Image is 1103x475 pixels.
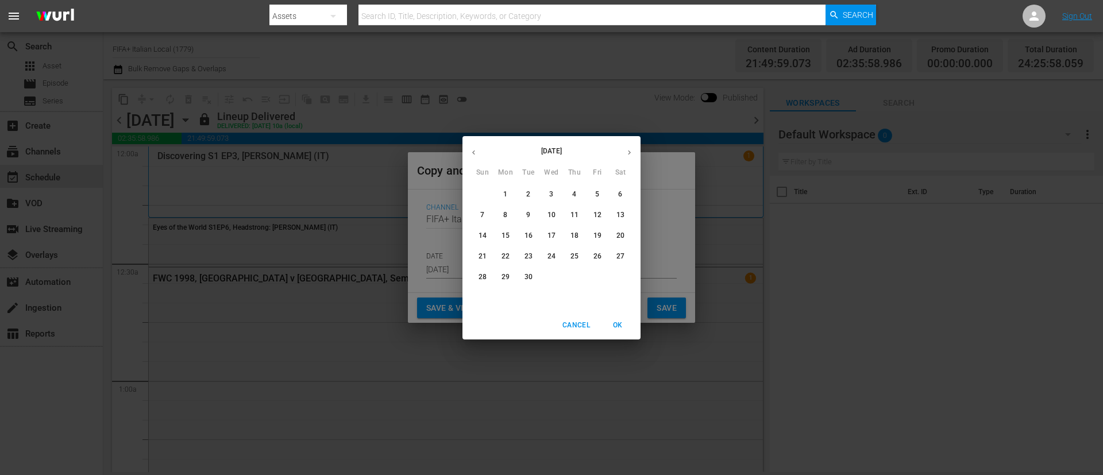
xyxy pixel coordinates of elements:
[480,210,484,220] p: 7
[610,205,631,226] button: 13
[843,5,873,25] span: Search
[562,319,590,331] span: Cancel
[593,252,601,261] p: 26
[587,226,608,246] button: 19
[547,231,556,241] p: 17
[616,252,624,261] p: 27
[587,167,608,179] span: Fri
[502,231,510,241] p: 15
[518,246,539,267] button: 23
[572,190,576,199] p: 4
[479,231,487,241] p: 14
[564,167,585,179] span: Thu
[618,190,622,199] p: 6
[541,226,562,246] button: 17
[524,231,533,241] p: 16
[479,272,487,282] p: 28
[524,272,533,282] p: 30
[28,3,83,30] img: ans4CAIJ8jUAAAAAAAAAAAAAAAAAAAAAAAAgQb4GAAAAAAAAAAAAAAAAAAAAAAAAJMjXAAAAAAAAAAAAAAAAAAAAAAAAgAT5G...
[570,210,579,220] p: 11
[502,272,510,282] p: 29
[610,226,631,246] button: 20
[7,9,21,23] span: menu
[526,210,530,220] p: 9
[593,231,601,241] p: 19
[564,184,585,205] button: 4
[472,167,493,179] span: Sun
[564,226,585,246] button: 18
[479,252,487,261] p: 21
[503,210,507,220] p: 8
[593,210,601,220] p: 12
[503,190,507,199] p: 1
[495,246,516,267] button: 22
[564,246,585,267] button: 25
[570,231,579,241] p: 18
[524,252,533,261] p: 23
[526,190,530,199] p: 2
[495,167,516,179] span: Mon
[518,205,539,226] button: 9
[518,167,539,179] span: Tue
[595,190,599,199] p: 5
[587,184,608,205] button: 5
[1062,11,1092,21] a: Sign Out
[495,226,516,246] button: 15
[547,210,556,220] p: 10
[518,184,539,205] button: 2
[485,146,618,156] p: [DATE]
[541,246,562,267] button: 24
[472,226,493,246] button: 14
[518,226,539,246] button: 16
[549,190,553,199] p: 3
[610,246,631,267] button: 27
[495,267,516,288] button: 29
[495,184,516,205] button: 1
[570,252,579,261] p: 25
[518,267,539,288] button: 30
[541,184,562,205] button: 3
[564,205,585,226] button: 11
[587,205,608,226] button: 12
[541,205,562,226] button: 10
[604,319,631,331] span: OK
[610,184,631,205] button: 6
[616,210,624,220] p: 13
[587,246,608,267] button: 26
[472,246,493,267] button: 21
[547,252,556,261] p: 24
[616,231,624,241] p: 20
[599,316,636,335] button: OK
[472,205,493,226] button: 7
[558,316,595,335] button: Cancel
[502,252,510,261] p: 22
[610,167,631,179] span: Sat
[541,167,562,179] span: Wed
[472,267,493,288] button: 28
[495,205,516,226] button: 8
